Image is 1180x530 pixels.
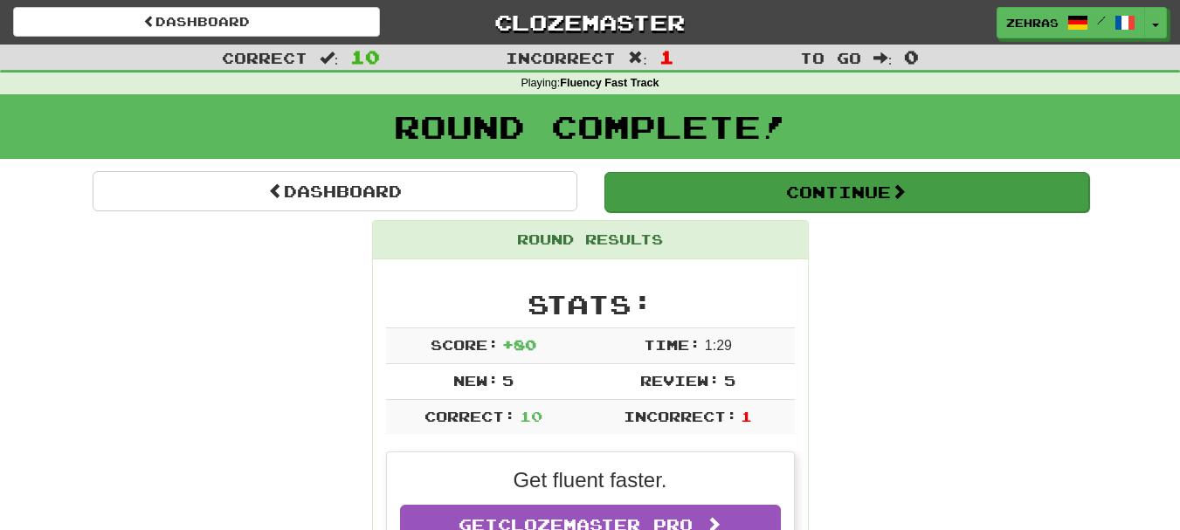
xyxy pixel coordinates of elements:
span: : [628,51,647,65]
span: Score: [431,336,499,353]
span: Correct: [424,408,515,424]
span: 1 : 29 [705,338,732,353]
span: 5 [502,372,514,389]
span: To go [800,49,861,66]
h2: Stats: [386,290,795,319]
span: 1 [741,408,752,424]
a: Clozemaster [406,7,773,38]
span: zehras [1006,15,1059,31]
span: Review: [640,372,720,389]
p: Get fluent faster. [400,465,781,495]
button: Continue [604,172,1089,212]
span: New: [453,372,499,389]
span: 1 [659,46,674,67]
span: Time: [644,336,700,353]
a: Dashboard [93,171,577,211]
span: : [873,51,893,65]
span: Incorrect: [624,408,737,424]
span: 10 [520,408,542,424]
h1: Round Complete! [6,109,1174,144]
span: : [320,51,339,65]
a: Dashboard [13,7,380,37]
span: Correct [222,49,307,66]
strong: Fluency Fast Track [560,77,659,89]
a: zehras / [997,7,1145,38]
div: Round Results [373,221,808,259]
span: + 80 [502,336,536,353]
span: 0 [904,46,919,67]
span: Incorrect [506,49,616,66]
span: 5 [724,372,735,389]
span: 10 [350,46,380,67]
span: / [1097,14,1106,26]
